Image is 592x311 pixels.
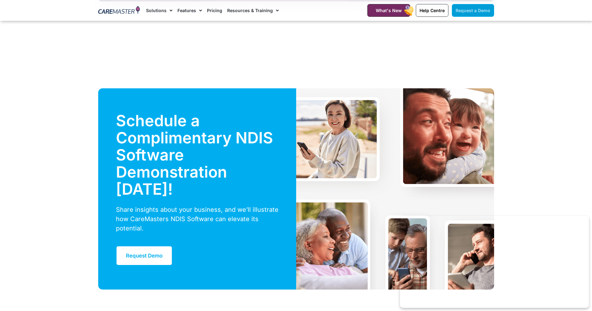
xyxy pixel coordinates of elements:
a: Request a Demo [452,4,494,17]
span: Request Demo [126,253,163,259]
img: CareMaster Logo [98,6,140,15]
a: Help Centre [416,4,448,17]
span: Help Centre [420,8,445,13]
div: Share insights about your business, and we’ll illustrate how CareMasters NDIS Software can elevat... [116,205,278,233]
span: What's New [376,8,402,13]
iframe: Popup CTA [400,216,589,308]
h2: Schedule a Complimentary NDIS Software Demonstration [DATE]! [116,112,278,198]
a: Request Demo [116,246,172,266]
span: Request a Demo [456,8,490,13]
a: What's New [367,4,410,17]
